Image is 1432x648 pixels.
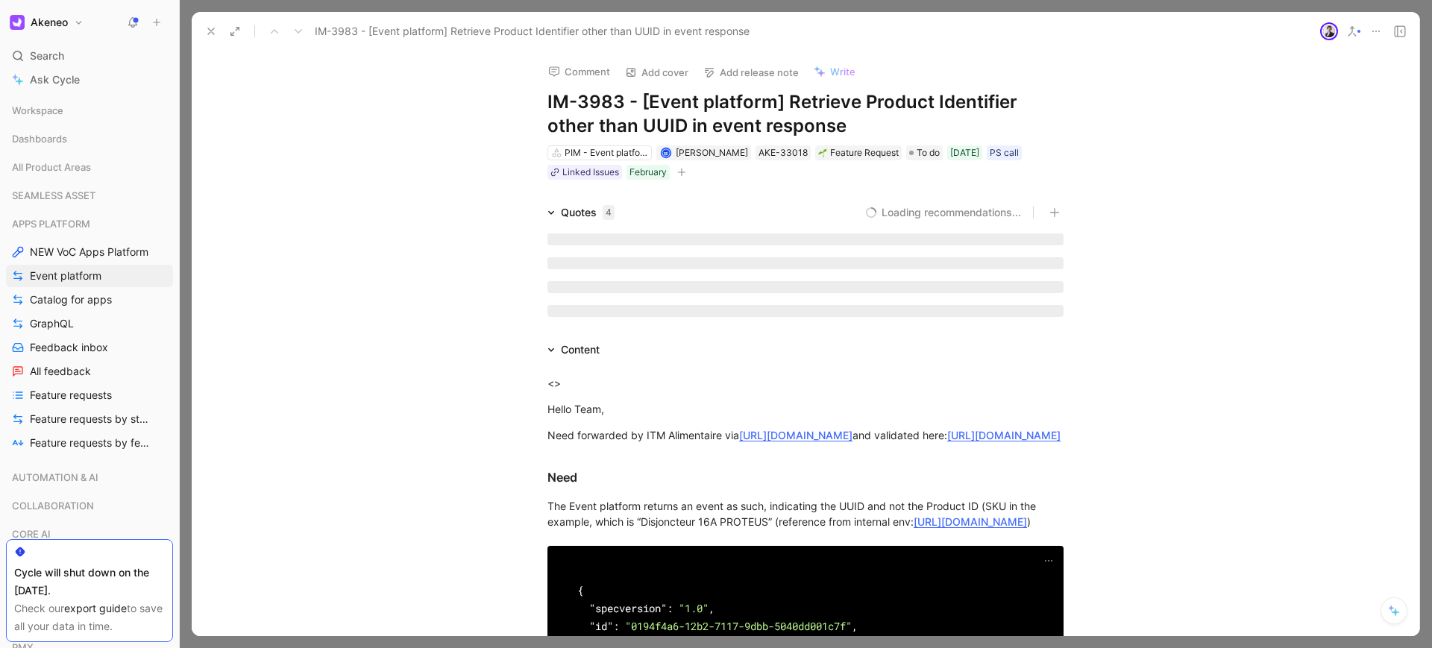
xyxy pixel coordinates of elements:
span: : [667,601,673,615]
div: Feature Request [818,145,899,160]
span: Ask Cycle [30,71,80,89]
div: PIM - Event platform [565,145,648,160]
div: The Event platform returns an event as such, indicating the UUID and not the Product ID (SKU in t... [547,498,1064,529]
div: Dashboards [6,128,173,154]
div: SEAMLESS ASSET [6,184,173,207]
div: AUTOMATION & AI [6,466,173,488]
img: avatar [662,149,670,157]
h1: Akeneo [31,16,68,29]
a: All feedback [6,360,173,383]
a: export guide [64,602,127,614]
button: Add release note [697,62,805,83]
span: Dashboards [12,131,67,146]
span: "specversion" [589,601,667,615]
span: "id" [589,619,613,633]
div: <> [547,375,1064,391]
span: NEW VoC Apps Platform [30,245,148,259]
div: CORE AI [6,523,173,550]
div: PS call [990,145,1019,160]
div: SEAMLESS ASSET [6,184,173,211]
div: Workspace [6,99,173,122]
a: Catalog for apps [6,289,173,311]
div: Hello Team, [547,401,1064,417]
img: avatar [1322,24,1337,39]
span: COLLABORATION [12,498,94,513]
span: Feature requests [30,388,112,403]
div: AKE-33018 [759,145,808,160]
span: Feature requests by feature [30,435,154,450]
div: Cycle will shut down on the [DATE]. [14,564,165,600]
span: GraphQL [30,316,74,331]
div: [DATE] [950,145,979,160]
div: Need [547,468,1064,486]
a: GraphQL [6,312,173,335]
span: , [852,619,858,633]
div: APPS PLATFORMNEW VoC Apps PlatformEvent platformCatalog for appsGraphQLFeedback inboxAll feedback... [6,213,173,454]
span: CORE AI [12,526,51,541]
img: Akeneo [10,15,25,30]
div: APPS PLATFORM [6,213,173,235]
span: : [613,619,619,633]
span: APPS PLATFORM [12,216,90,231]
a: Feature requests by status [6,408,173,430]
button: Loading recommendations... [865,204,1021,221]
span: Event platform [30,268,101,283]
button: Comment [541,61,617,82]
a: NEW VoC Apps Platform [6,241,173,263]
span: AUTOMATION & AI [12,470,98,485]
span: All feedback [30,364,91,379]
span: Feedback inbox [30,340,108,355]
button: Add cover [618,62,695,83]
div: Content [541,341,606,359]
span: Catalog for apps [30,292,112,307]
span: To do [917,145,940,160]
div: Quotes4 [541,204,621,221]
div: Dashboards [6,128,173,150]
span: All Product Areas [12,160,91,174]
a: Feature requests [6,384,173,406]
a: [URL][DOMAIN_NAME] [739,429,852,441]
a: [URL][DOMAIN_NAME] [914,515,1027,528]
div: AUTOMATION & AI [6,466,173,493]
h1: IM-3983 - [Event platform] Retrieve Product Identifier other than UUID in event response [547,90,1064,138]
a: Feedback inbox [6,336,173,359]
a: Event platform [6,265,173,287]
span: SEAMLESS ASSET [12,188,95,203]
span: , [709,601,715,615]
a: Feature requests by feature [6,432,173,454]
span: IM-3983 - [Event platform] Retrieve Product Identifier other than UUID in event response [315,22,750,40]
div: 🌱Feature Request [815,145,902,160]
div: All Product Areas [6,156,173,178]
span: Write [830,65,855,78]
div: All Product Areas [6,156,173,183]
span: { [577,583,583,597]
div: Content [561,341,600,359]
button: Write [807,61,862,82]
button: AkeneoAkeneo [6,12,87,33]
div: Check our to save all your data in time. [14,600,165,635]
div: Search [6,45,173,67]
a: Ask Cycle [6,69,173,91]
img: 🌱 [818,148,827,157]
span: "0194f4a6-12b2-7117-9dbb-5040dd001c7f" [625,619,852,633]
span: Workspace [12,103,63,118]
a: [URL][DOMAIN_NAME] [947,429,1061,441]
span: [PERSON_NAME] [676,147,748,158]
div: CORE AI [6,523,173,545]
div: COLLABORATION [6,494,173,517]
div: Quotes [561,204,615,221]
span: "1.0" [679,601,709,615]
div: Need forwarded by ITM Alimentaire via and validated here: [547,427,1064,443]
div: COLLABORATION [6,494,173,521]
div: February [629,165,667,180]
div: Linked Issues [562,165,619,180]
div: To do [906,145,943,160]
div: 4 [603,205,615,220]
span: Search [30,47,64,65]
span: Feature requests by status [30,412,153,427]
